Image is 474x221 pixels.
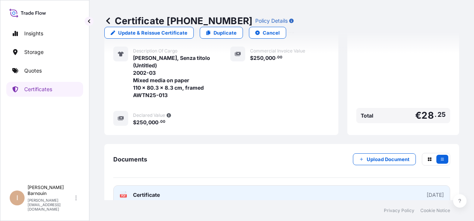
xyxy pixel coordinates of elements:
[159,121,160,123] span: .
[437,112,446,117] span: 25
[136,120,146,125] span: 250
[160,121,165,123] span: 00
[277,56,282,59] span: 00
[276,56,277,59] span: .
[6,82,83,97] a: Certificates
[361,112,373,119] span: Total
[24,30,43,37] p: Insights
[121,195,126,197] text: PDF
[24,48,44,56] p: Storage
[133,191,160,199] span: Certificate
[28,185,74,196] p: [PERSON_NAME] Barnouin
[113,156,147,163] span: Documents
[253,55,263,61] span: 250
[249,27,286,39] button: Cancel
[146,120,148,125] span: ,
[113,185,450,205] a: PDFCertificate[DATE]
[434,112,437,117] span: .
[263,55,265,61] span: ,
[6,63,83,78] a: Quotes
[367,156,410,163] p: Upload Document
[200,27,243,39] a: Duplicate
[255,17,288,25] p: Policy Details
[104,15,252,27] p: Certificate [PHONE_NUMBER]
[28,198,74,211] p: [PERSON_NAME][EMAIL_ADDRESS][DOMAIN_NAME]
[24,86,52,93] p: Certificates
[353,153,416,165] button: Upload Document
[148,120,158,125] span: 000
[104,27,194,39] a: Update & Reissue Certificate
[6,45,83,60] a: Storage
[427,191,444,199] div: [DATE]
[384,208,414,214] a: Privacy Policy
[420,208,450,214] a: Cookie Notice
[118,29,187,36] p: Update & Reissue Certificate
[250,55,253,61] span: $
[6,26,83,41] a: Insights
[24,67,42,74] p: Quotes
[214,29,237,36] p: Duplicate
[133,112,165,118] span: Declared Value
[133,120,136,125] span: $
[265,55,275,61] span: 000
[421,111,433,120] span: 28
[16,194,18,202] span: I
[263,29,280,36] p: Cancel
[133,54,212,99] span: [PERSON_NAME], Senza titolo (Untitled) 2002-03 Mixed media on paper 110 x 80.3 x 8.3 cm, framed A...
[415,111,421,120] span: €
